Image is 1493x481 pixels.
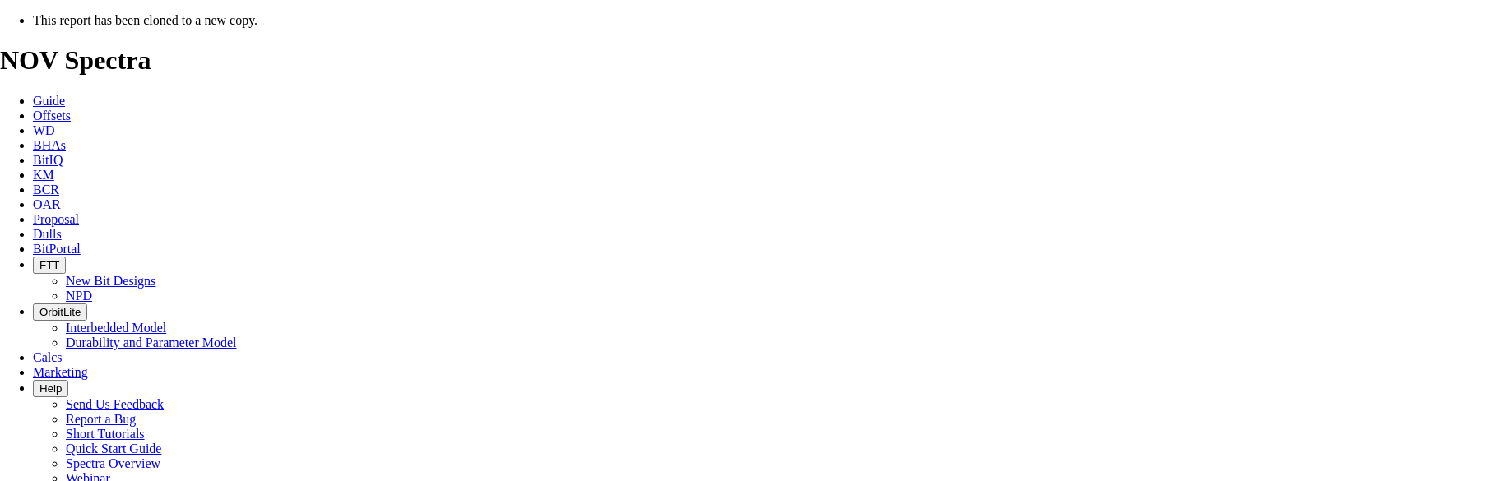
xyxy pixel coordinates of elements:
a: BHAs [33,138,66,152]
a: Send Us Feedback [66,397,164,411]
button: FTT [33,257,66,274]
a: BitPortal [33,242,81,256]
a: Short Tutorials [66,427,145,441]
a: Durability and Parameter Model [66,335,237,349]
a: OAR [33,197,61,211]
a: Report a Bug [66,412,136,426]
a: BitIQ [33,153,63,167]
a: NPD [66,289,92,303]
a: Spectra Overview [66,456,160,470]
span: This report has been cloned to a new copy. [33,13,257,27]
button: OrbitLite [33,303,87,321]
span: Help [39,382,62,395]
a: WD [33,123,55,137]
a: Interbedded Model [66,321,166,335]
a: Calcs [33,350,63,364]
a: Dulls [33,227,62,241]
a: KM [33,168,54,182]
span: OrbitLite [39,306,81,318]
button: Help [33,380,68,397]
a: Guide [33,94,65,108]
span: FTT [39,259,59,271]
a: BCR [33,183,59,197]
a: New Bit Designs [66,274,155,288]
a: Offsets [33,109,71,123]
a: Quick Start Guide [66,442,161,456]
a: Marketing [33,365,88,379]
a: Proposal [33,212,79,226]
